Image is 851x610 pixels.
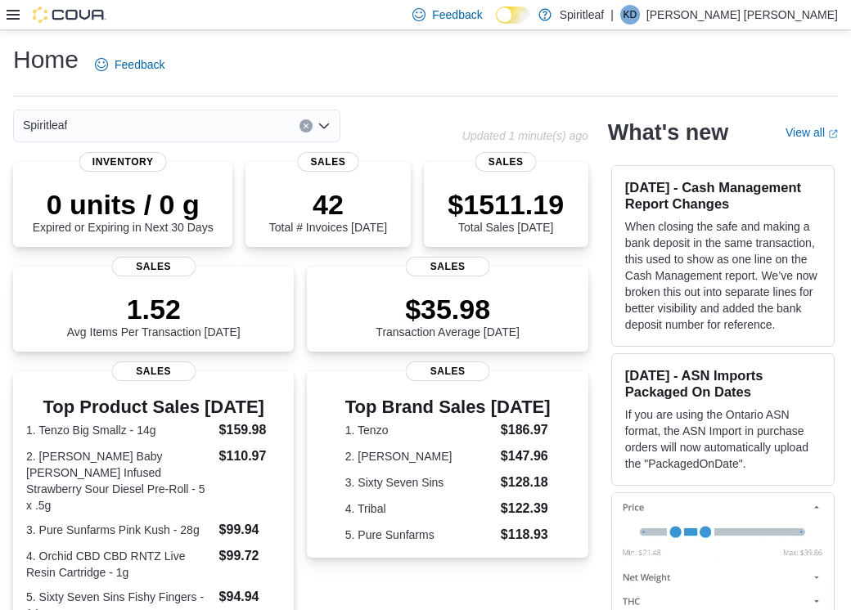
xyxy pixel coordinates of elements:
[33,7,106,23] img: Cova
[501,525,551,545] dd: $118.93
[496,7,530,24] input: Dark Mode
[625,218,821,333] p: When closing the safe and making a bank deposit in the same transaction, this used to show as one...
[448,188,564,221] p: $1511.19
[448,188,564,234] div: Total Sales [DATE]
[623,5,637,25] span: KD
[88,48,171,81] a: Feedback
[115,56,164,73] span: Feedback
[67,293,241,339] div: Avg Items Per Transaction [DATE]
[219,446,281,466] dd: $110.97
[828,129,838,139] svg: External link
[501,420,551,440] dd: $186.97
[345,422,494,438] dt: 1. Tenzo
[625,367,821,400] h3: [DATE] - ASN Imports Packaged On Dates
[111,257,196,276] span: Sales
[345,474,494,491] dt: 3. Sixty Seven Sins
[317,119,331,132] button: Open list of options
[501,446,551,466] dd: $147.96
[560,5,604,25] p: Spiritleaf
[67,293,241,325] p: 1.52
[345,448,494,464] dt: 2. [PERSON_NAME]
[345,527,494,543] dt: 5. Pure Sunfarms
[269,188,387,234] div: Total # Invoices [DATE]
[610,5,614,25] p: |
[79,152,167,172] span: Inventory
[219,587,281,607] dd: $94.94
[345,500,494,517] dt: 4. Tribal
[406,361,490,381] span: Sales
[26,548,213,581] dt: 4. Orchid CBD CBD RNTZ Live Resin Cartridge - 1g
[345,397,551,417] h3: Top Brand Sales [DATE]
[299,119,313,132] button: Clear input
[376,293,520,325] p: $35.98
[13,43,79,76] h1: Home
[406,257,490,276] span: Sales
[462,129,588,142] p: Updated 1 minute(s) ago
[475,152,537,172] span: Sales
[33,188,214,234] div: Expired or Expiring in Next 30 Days
[26,448,213,514] dt: 2. [PERSON_NAME] Baby [PERSON_NAME] Infused Strawberry Sour Diesel Pre-Roll - 5 x .5g
[501,473,551,492] dd: $128.18
[26,397,281,417] h3: Top Product Sales [DATE]
[219,546,281,566] dd: $99.72
[608,119,728,146] h2: What's new
[625,179,821,212] h3: [DATE] - Cash Management Report Changes
[646,5,838,25] p: [PERSON_NAME] [PERSON_NAME]
[297,152,358,172] span: Sales
[26,522,213,538] dt: 3. Pure Sunfarms Pink Kush - 28g
[620,5,640,25] div: Kenneth D L
[219,420,281,440] dd: $159.98
[269,188,387,221] p: 42
[23,115,67,135] span: Spiritleaf
[501,499,551,518] dd: $122.39
[33,188,214,221] p: 0 units / 0 g
[496,24,497,25] span: Dark Mode
[376,293,520,339] div: Transaction Average [DATE]
[111,361,196,381] span: Sales
[219,520,281,540] dd: $99.94
[26,422,213,438] dt: 1. Tenzo Big Smallz - 14g
[432,7,482,23] span: Feedback
[786,126,838,139] a: View allExternal link
[625,406,821,472] p: If you are using the Ontario ASN format, the ASN Import in purchase orders will now automatically...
